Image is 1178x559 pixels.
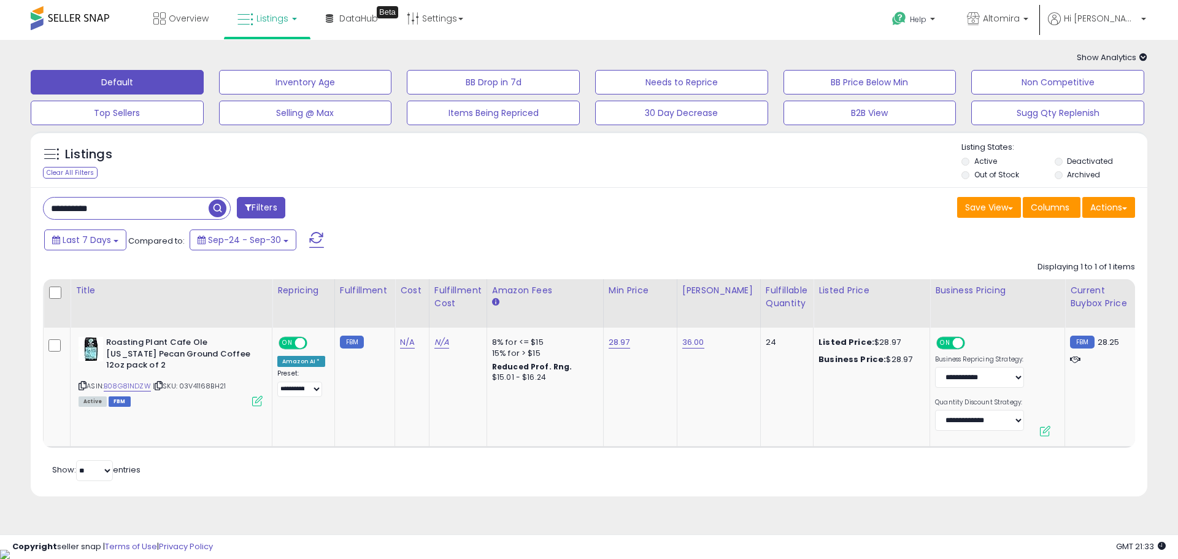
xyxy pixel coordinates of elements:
span: ON [280,338,295,349]
div: Cost [400,284,424,297]
span: Help [910,14,926,25]
b: Reduced Prof. Rng. [492,361,572,372]
i: Get Help [891,11,907,26]
label: Business Repricing Strategy: [935,355,1024,364]
div: 15% for > $15 [492,348,594,359]
a: B08G81NDZW [104,381,151,391]
button: Save View [957,197,1021,218]
span: Last 7 Days [63,234,111,246]
span: All listings currently available for purchase on Amazon [79,396,107,407]
span: Altomira [983,12,1020,25]
a: Terms of Use [105,541,157,552]
label: Active [974,156,997,166]
button: Filters [237,197,285,218]
a: 28.97 [609,336,630,349]
b: Roasting Plant Cafe Ole [US_STATE] Pecan Ground Coffee 12oz pack of 2 [106,337,255,374]
a: 36.00 [682,336,704,349]
button: Sugg Qty Replenish [971,101,1144,125]
a: Privacy Policy [159,541,213,552]
div: Current Buybox Price [1070,284,1133,310]
button: Default [31,70,204,94]
div: $28.97 [818,354,920,365]
div: Business Pricing [935,284,1060,297]
button: Items Being Repriced [407,101,580,125]
span: Hi [PERSON_NAME] [1064,12,1138,25]
div: Min Price [609,284,672,297]
div: Clear All Filters [43,167,98,179]
strong: Copyright [12,541,57,552]
a: N/A [434,336,449,349]
button: Sep-24 - Sep-30 [190,229,296,250]
button: B2B View [783,101,957,125]
button: Selling @ Max [219,101,392,125]
img: 517-VlDxHIL._SL40_.jpg [79,337,103,361]
div: $28.97 [818,337,920,348]
div: Tooltip anchor [377,6,398,18]
span: Listings [256,12,288,25]
span: Show: entries [52,464,141,476]
span: 28.25 [1098,336,1120,348]
a: Help [882,2,947,40]
button: Last 7 Days [44,229,126,250]
label: Out of Stock [974,169,1019,180]
div: Amazon Fees [492,284,598,297]
span: Sep-24 - Sep-30 [208,234,281,246]
span: Show Analytics [1077,52,1147,63]
span: OFF [306,338,325,349]
div: Displaying 1 to 1 of 1 items [1037,261,1135,273]
div: $15.01 - $16.24 [492,372,594,383]
label: Deactivated [1067,156,1113,166]
div: Fulfillment [340,284,390,297]
b: Listed Price: [818,336,874,348]
div: Fulfillable Quantity [766,284,808,310]
span: DataHub [339,12,378,25]
button: BB Drop in 7d [407,70,580,94]
button: Needs to Reprice [595,70,768,94]
div: seller snap | | [12,541,213,553]
p: Listing States: [961,142,1147,153]
div: Listed Price [818,284,925,297]
span: Columns [1031,201,1069,214]
div: Preset: [277,369,325,397]
div: 8% for <= $15 [492,337,594,348]
button: Inventory Age [219,70,392,94]
div: Title [75,284,267,297]
button: BB Price Below Min [783,70,957,94]
small: FBM [1070,336,1094,349]
small: Amazon Fees. [492,297,499,308]
a: Hi [PERSON_NAME] [1048,12,1146,40]
span: | SKU: 03V41168BH21 [153,381,226,391]
div: Repricing [277,284,329,297]
small: FBM [340,336,364,349]
button: Actions [1082,197,1135,218]
div: Fulfillment Cost [434,284,482,310]
button: Columns [1023,197,1080,218]
span: FBM [109,396,131,407]
div: Amazon AI * [277,356,325,367]
div: [PERSON_NAME] [682,284,755,297]
a: N/A [400,336,415,349]
b: Business Price: [818,353,886,365]
label: Quantity Discount Strategy: [935,398,1024,407]
span: Overview [169,12,209,25]
button: Non Competitive [971,70,1144,94]
span: ON [937,338,953,349]
h5: Listings [65,146,112,163]
button: 30 Day Decrease [595,101,768,125]
span: Compared to: [128,235,185,247]
button: Top Sellers [31,101,204,125]
span: 2025-10-8 21:33 GMT [1116,541,1166,552]
span: OFF [963,338,983,349]
label: Archived [1067,169,1100,180]
div: 24 [766,337,804,348]
div: ASIN: [79,337,263,405]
